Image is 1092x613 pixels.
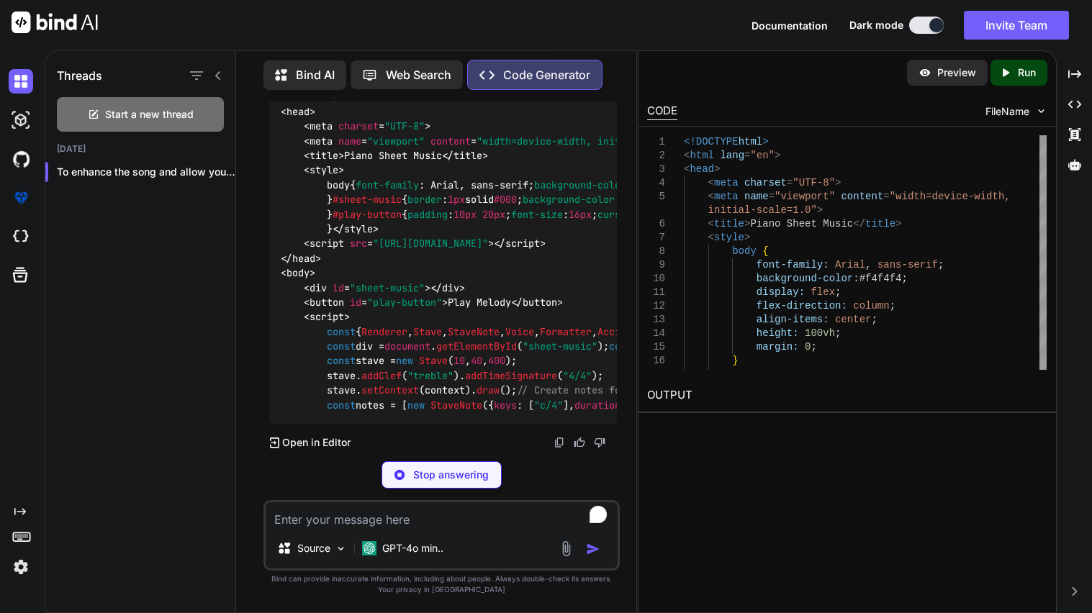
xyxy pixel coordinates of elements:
span: { [762,245,768,257]
span: style [310,164,338,177]
img: dislike [594,437,605,448]
span: cursor [597,208,632,221]
span: body [327,178,350,191]
p: Bind can provide inaccurate information, including about people. Always double-check its answers.... [263,573,620,595]
span: "treble" [407,369,454,382]
span: > [895,218,901,230]
img: settings [9,555,33,579]
span: Voice [505,325,534,338]
span: < = > [304,120,430,133]
span: } [732,355,738,366]
span: script [310,311,344,324]
span: "UTF-8" [384,120,425,133]
img: darkChat [9,69,33,94]
span: "[URL][DOMAIN_NAME]" [373,237,488,250]
span: <!DOCTYPE [684,136,739,147]
span: const [327,355,356,368]
div: 8 [647,245,665,258]
span: setContext [361,384,419,397]
span: > [744,218,750,230]
img: preview [919,66,931,79]
span: < = > [304,237,494,250]
span: const [327,340,356,353]
span: "sheet-music" [523,340,597,353]
div: 12 [647,299,665,313]
span: const [327,325,356,338]
span: < > [304,164,344,177]
img: GPT-4o mini [362,541,376,555]
span: < [708,191,714,202]
img: githubDark [9,147,33,171]
span: title [310,149,338,162]
span: ; [902,273,908,284]
span: head [690,163,715,175]
span: < = > [281,91,373,104]
span: flex [811,286,836,298]
span: initial-scale=1.0" [708,204,817,216]
img: premium [9,186,33,210]
span: body [732,245,757,257]
textarea: To enrich screen reader interactions, please activate Accessibility in Grammarly extension settings [266,502,618,528]
span: meta [310,135,333,147]
span: "UTF-8" [793,177,835,189]
span: #sheet-music [333,194,402,206]
span: </ > [430,281,465,294]
span: "en" [344,91,367,104]
span: < > [304,149,344,162]
span: "viewport" [367,135,425,147]
div: CODE [647,103,677,120]
span: display: [757,286,805,298]
span: id [333,281,344,294]
span: ; [811,341,817,353]
span: > [817,204,823,216]
span: = [744,150,750,161]
span: 400 [488,355,505,368]
div: 2 [647,149,665,163]
span: </ > [511,296,563,309]
span: charset [338,120,379,133]
div: 4 [647,176,665,190]
span: const [327,399,356,412]
span: 0 [805,341,811,353]
div: 13 [647,313,665,327]
span: // Create notes for the melody [517,384,690,397]
span: const [609,340,638,353]
span: Renderer [361,325,407,338]
span: name [338,135,361,147]
span: </ > [442,149,488,162]
span: button [523,296,557,309]
span: script [505,237,540,250]
span: "width=device-width, initial-scale=1.0" [477,135,701,147]
span: > [775,150,780,161]
span: font-family: [757,259,829,271]
span: border [407,194,442,206]
span: keys [494,399,517,412]
img: like [574,437,585,448]
h2: OUTPUT [638,378,1056,412]
span: center [835,314,871,325]
span: < > [281,267,315,280]
span: sans-serif [877,259,938,271]
span: font-family [356,178,419,191]
span: background-color [534,178,626,191]
span: "sheet-music" [350,281,425,294]
span: margin: [757,341,799,353]
span: lang [315,91,338,104]
span: > [835,177,841,189]
img: darkAi-studio [9,108,33,132]
span: ; [835,286,841,298]
span: content [841,191,884,202]
img: attachment [558,540,574,557]
span: < [708,177,714,189]
div: 15 [647,340,665,354]
span: Piano Sheet Music [751,218,854,230]
span: document [384,340,430,353]
span: < [708,232,714,243]
span: addTimeSignature [465,369,557,382]
span: ; [835,327,841,339]
span: 16px [569,208,592,221]
span: title [865,218,895,230]
span: name [744,191,769,202]
span: </ > [494,237,546,250]
span: = [769,191,775,202]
